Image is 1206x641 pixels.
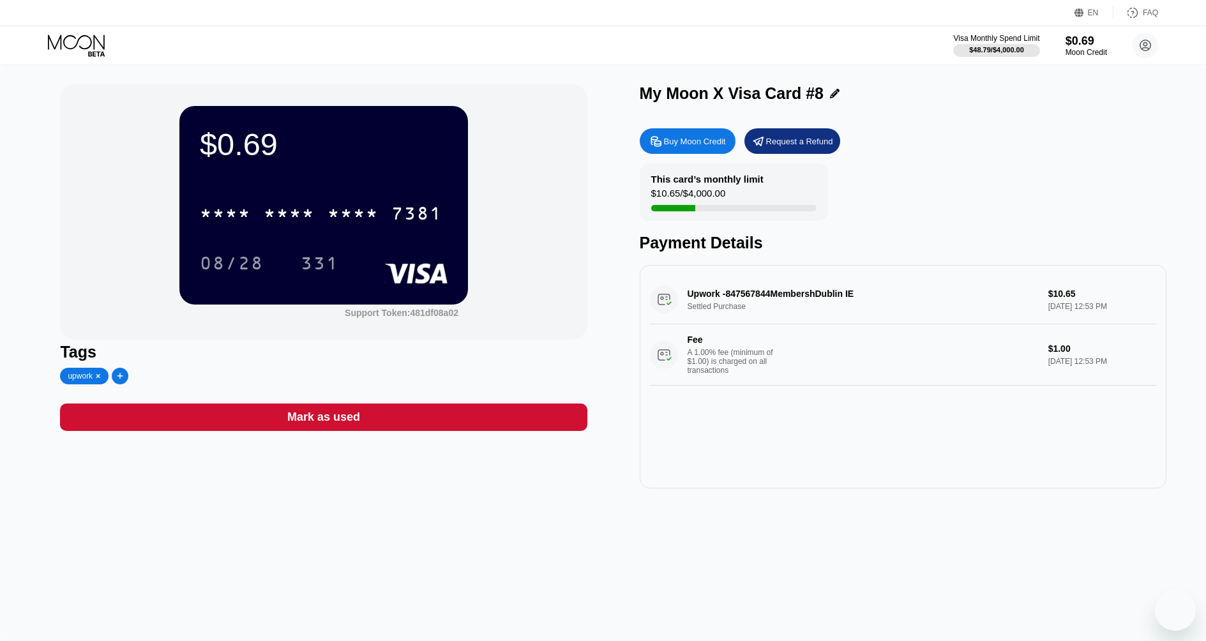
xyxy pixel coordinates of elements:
div: Buy Moon Credit [640,128,735,154]
div: $1.00 [1048,343,1156,354]
div: 331 [291,247,349,279]
div: Request a Refund [744,128,840,154]
div: Visa Monthly Spend Limit$48.79/$4,000.00 [953,34,1039,57]
div: Buy Moon Credit [664,136,726,147]
div: FAQ [1143,8,1158,17]
div: EN [1088,8,1099,17]
div: Visa Monthly Spend Limit [953,34,1039,43]
div: Moon Credit [1066,48,1107,57]
div: Mark as used [60,403,587,431]
div: [DATE] 12:53 PM [1048,357,1156,366]
div: A 1.00% fee (minimum of $1.00) is charged on all transactions [688,348,783,375]
div: FAQ [1113,6,1158,19]
div: $0.69 [200,126,448,162]
div: 08/28 [190,247,273,279]
div: upwork [68,372,93,381]
div: This card’s monthly limit [651,174,764,185]
div: Tags [60,343,587,361]
div: FeeA 1.00% fee (minimum of $1.00) is charged on all transactions$1.00[DATE] 12:53 PM [650,324,1156,386]
iframe: Button to launch messaging window [1155,590,1196,631]
div: Mark as used [287,410,360,425]
div: 7381 [391,205,442,225]
div: 331 [301,255,339,275]
div: $0.69 [1066,34,1107,48]
div: Payment Details [640,234,1166,252]
div: Support Token: 481df08a02 [345,308,458,318]
div: EN [1074,6,1113,19]
div: My Moon X Visa Card #8 [640,84,824,103]
div: Support Token:481df08a02 [345,308,458,318]
div: $0.69Moon Credit [1066,34,1107,57]
div: 08/28 [200,255,264,275]
div: Request a Refund [766,136,833,147]
div: $10.65 / $4,000.00 [651,188,726,205]
div: Fee [688,335,777,345]
div: $48.79 / $4,000.00 [969,46,1024,54]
